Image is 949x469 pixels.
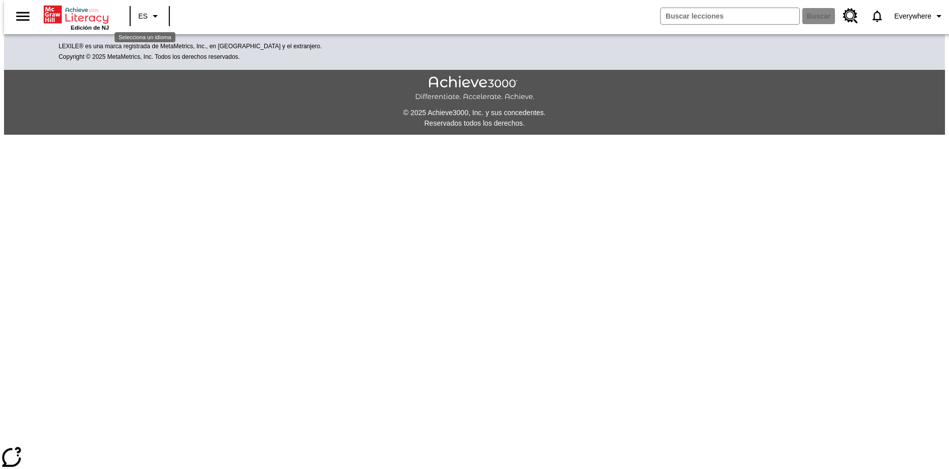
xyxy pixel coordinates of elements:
[138,11,148,22] span: ES
[59,53,240,60] span: Copyright © 2025 MetaMetrics, Inc. Todos los derechos reservados.
[4,118,945,129] p: Reservados todos los derechos.
[134,7,166,25] button: Lenguaje: ES, Selecciona un idioma
[44,4,109,31] div: Portada
[415,76,535,102] img: Achieve3000 Differentiate Accelerate Achieve
[59,42,891,52] p: LEXILE® es una marca registrada de MetaMetrics, Inc., en [GEOGRAPHIC_DATA] y el extranjero.
[115,32,175,42] div: Selecciona un idioma
[71,25,109,31] span: Edición de NJ
[8,2,38,31] button: Abrir el menú lateral
[4,108,945,118] p: © 2025 Achieve3000, Inc. y sus concedentes.
[837,3,864,30] a: Centro de recursos, Se abrirá en una pestaña nueva.
[661,8,799,24] input: Buscar campo
[890,7,949,25] button: Perfil/Configuración
[864,3,890,29] a: Notificaciones
[894,11,931,22] span: Everywhere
